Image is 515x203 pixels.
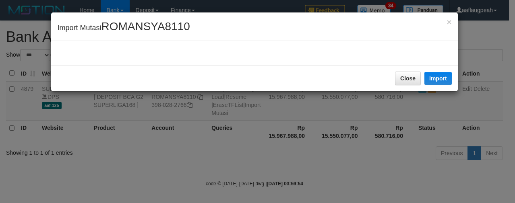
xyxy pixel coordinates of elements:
span: Import Mutasi [57,24,190,32]
button: Close [447,18,451,26]
span: × [447,17,451,27]
span: ROMANSYA8110 [101,20,190,33]
button: Close [395,72,421,85]
button: Import [424,72,452,85]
